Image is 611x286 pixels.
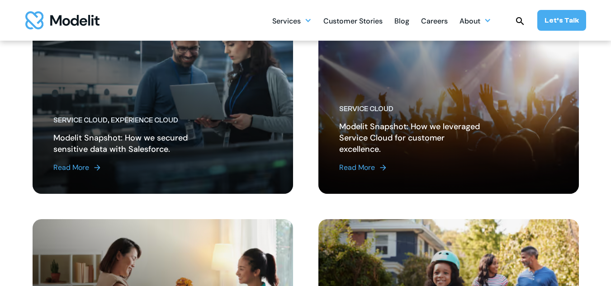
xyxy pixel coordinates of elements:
div: Read More [339,162,375,173]
a: Blog [394,12,409,29]
a: Careers [421,12,448,29]
a: Let’s Talk [537,10,586,31]
img: arrow [93,163,102,172]
div: Careers [421,13,448,31]
div: Services [272,12,312,29]
div: Service Cloud, Experience Cloud [53,116,199,125]
div: Service Cloud [339,104,484,114]
a: home [25,11,99,29]
img: arrow [379,163,388,172]
a: Read More [53,162,199,173]
div: Customer Stories [323,13,383,31]
div: Blog [394,13,409,31]
div: About [459,12,491,29]
div: Services [272,13,301,31]
div: Let’s Talk [545,15,579,25]
a: Read More [339,162,484,173]
div: About [459,13,480,31]
img: modelit logo [25,11,99,29]
h2: Modelit Snapshot: How we leveraged Service Cloud for customer excellence. [339,121,484,155]
a: Customer Stories [323,12,383,29]
div: Read More [53,162,89,173]
h2: Modelit Snapshot: How we secured sensitive data with Salesforce. [53,132,199,155]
